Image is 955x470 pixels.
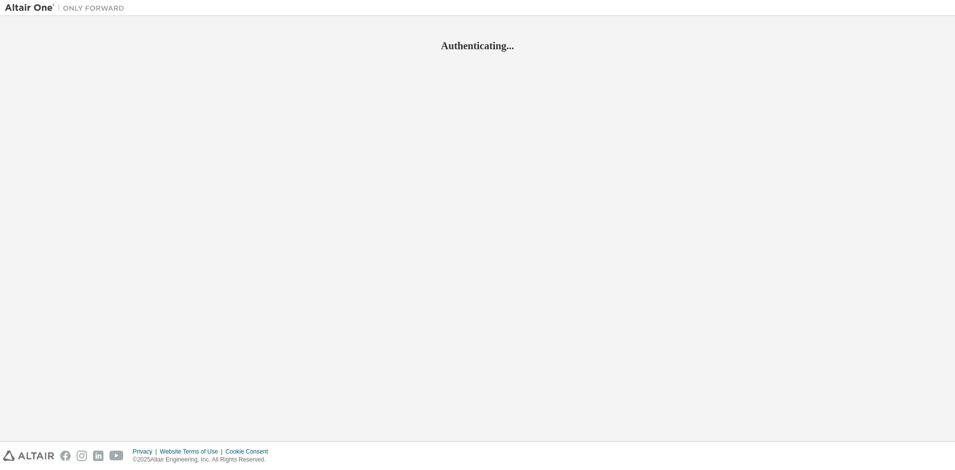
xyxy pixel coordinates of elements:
[77,451,87,461] img: instagram.svg
[5,3,129,13] img: Altair One
[93,451,103,461] img: linkedin.svg
[3,451,54,461] img: altair_logo.svg
[160,448,225,456] div: Website Terms of Use
[60,451,71,461] img: facebook.svg
[133,448,160,456] div: Privacy
[109,451,124,461] img: youtube.svg
[5,39,950,52] h2: Authenticating...
[225,448,274,456] div: Cookie Consent
[133,456,274,464] p: © 2025 Altair Engineering, Inc. All Rights Reserved.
